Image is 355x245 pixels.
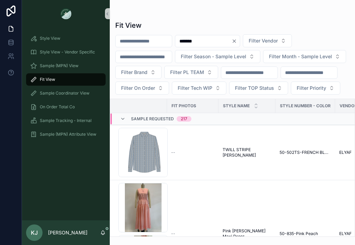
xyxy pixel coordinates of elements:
[26,128,106,140] a: Sample (MPN) Attribute View
[171,150,214,155] a: --
[26,32,106,45] a: Style View
[115,21,142,30] h1: Fit View
[131,116,174,122] span: Sample Requested
[223,228,271,239] a: Pink [PERSON_NAME] Maxi Dress
[26,46,106,58] a: Style View - Vendor Specific
[115,66,162,79] button: Select Button
[249,37,278,44] span: Filter Vendor
[40,63,79,69] span: Sample (MPN) View
[171,231,214,236] a: --
[40,77,55,82] span: Fit View
[181,116,187,122] div: 217
[31,229,38,237] span: KJ
[280,231,331,236] a: 50-835-Pink Peach
[40,49,95,55] span: Style View - Vendor Specific
[26,60,106,72] a: Sample (MPN) View
[60,8,71,19] img: App logo
[40,90,90,96] span: Sample Coordinator View
[339,231,352,236] span: ELYAF
[164,66,218,79] button: Select Button
[223,103,250,109] span: STYLE NAME
[175,50,260,63] button: Select Button
[48,229,87,236] p: [PERSON_NAME]
[339,150,352,155] span: ELYAF
[280,231,318,236] span: 50-835-Pink Peach
[172,82,226,95] button: Select Button
[171,103,196,109] span: Fit Photos
[235,85,274,91] span: Filter TOP Status
[232,38,240,44] button: Clear
[121,85,155,91] span: Filter On Order
[40,132,96,137] span: Sample (MPN) Attribute View
[223,147,271,158] a: TWILL STRIPE [PERSON_NAME]
[121,69,147,76] span: Filter Brand
[229,82,288,95] button: Select Button
[26,114,106,127] a: Sample Tracking - Internal
[26,101,106,113] a: On Order Total Co
[40,118,92,123] span: Sample Tracking - Internal
[263,50,346,63] button: Select Button
[291,82,340,95] button: Select Button
[171,150,175,155] span: --
[26,87,106,99] a: Sample Coordinator View
[178,85,212,91] span: Filter Tech WIP
[243,34,292,47] button: Select Button
[181,53,246,60] span: Filter Season - Sample Level
[171,231,175,236] span: --
[22,27,110,149] div: scrollable content
[115,82,169,95] button: Select Button
[40,36,60,41] span: Style View
[280,150,331,155] a: 50-502TS-FRENCH BLUE STRIPE
[26,73,106,86] a: Fit View
[297,85,326,91] span: Filter Priority
[170,69,204,76] span: Filter PL TEAM
[40,104,75,110] span: On Order Total Co
[280,103,331,109] span: Style Number - Color
[269,53,332,60] span: Filter Month - Sample Level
